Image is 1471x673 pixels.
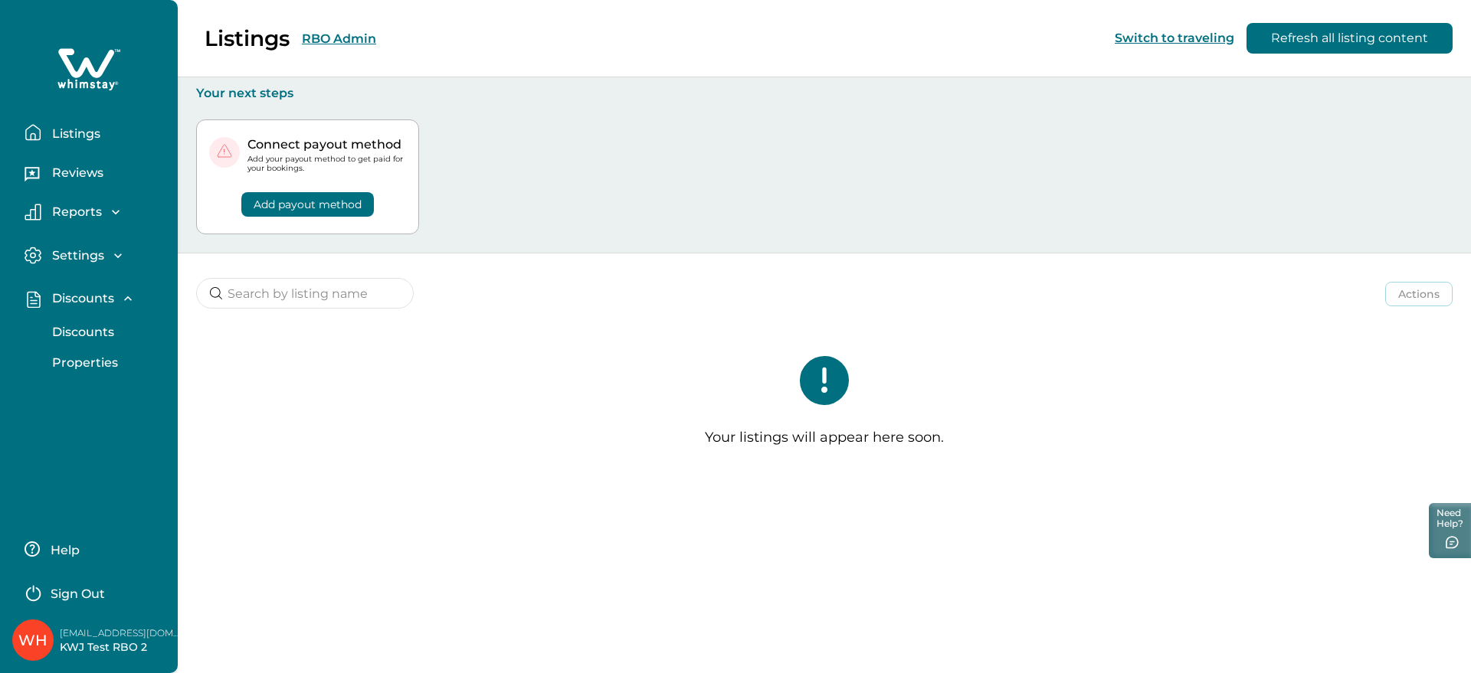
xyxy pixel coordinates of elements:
[25,534,160,564] button: Help
[60,640,182,655] p: KWJ Test RBO 2
[46,543,80,558] p: Help
[205,25,290,51] p: Listings
[35,317,176,348] button: Discounts
[18,622,48,658] div: Whimstay Host
[1115,31,1234,45] button: Switch to traveling
[705,430,944,446] p: Your listings will appear here soon.
[247,155,406,173] p: Add your payout method to get paid for your bookings.
[51,586,105,602] p: Sign Out
[25,577,160,607] button: Sign Out
[48,165,103,181] p: Reviews
[35,348,176,378] button: Properties
[247,137,406,152] p: Connect payout method
[302,31,376,46] button: RBO Admin
[1385,282,1453,306] button: Actions
[196,278,414,309] input: Search by listing name
[48,325,114,340] p: Discounts
[48,204,102,220] p: Reports
[196,86,1453,101] p: Your next steps
[48,291,114,306] p: Discounts
[25,204,165,221] button: Reports
[25,247,165,264] button: Settings
[25,117,165,148] button: Listings
[1247,23,1453,54] button: Refresh all listing content
[48,355,118,371] p: Properties
[48,126,100,142] p: Listings
[25,317,165,378] div: Discounts
[48,248,104,263] p: Settings
[241,192,374,217] button: Add payout method
[60,626,182,641] p: [EMAIL_ADDRESS][DOMAIN_NAME]
[25,160,165,191] button: Reviews
[25,290,165,308] button: Discounts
